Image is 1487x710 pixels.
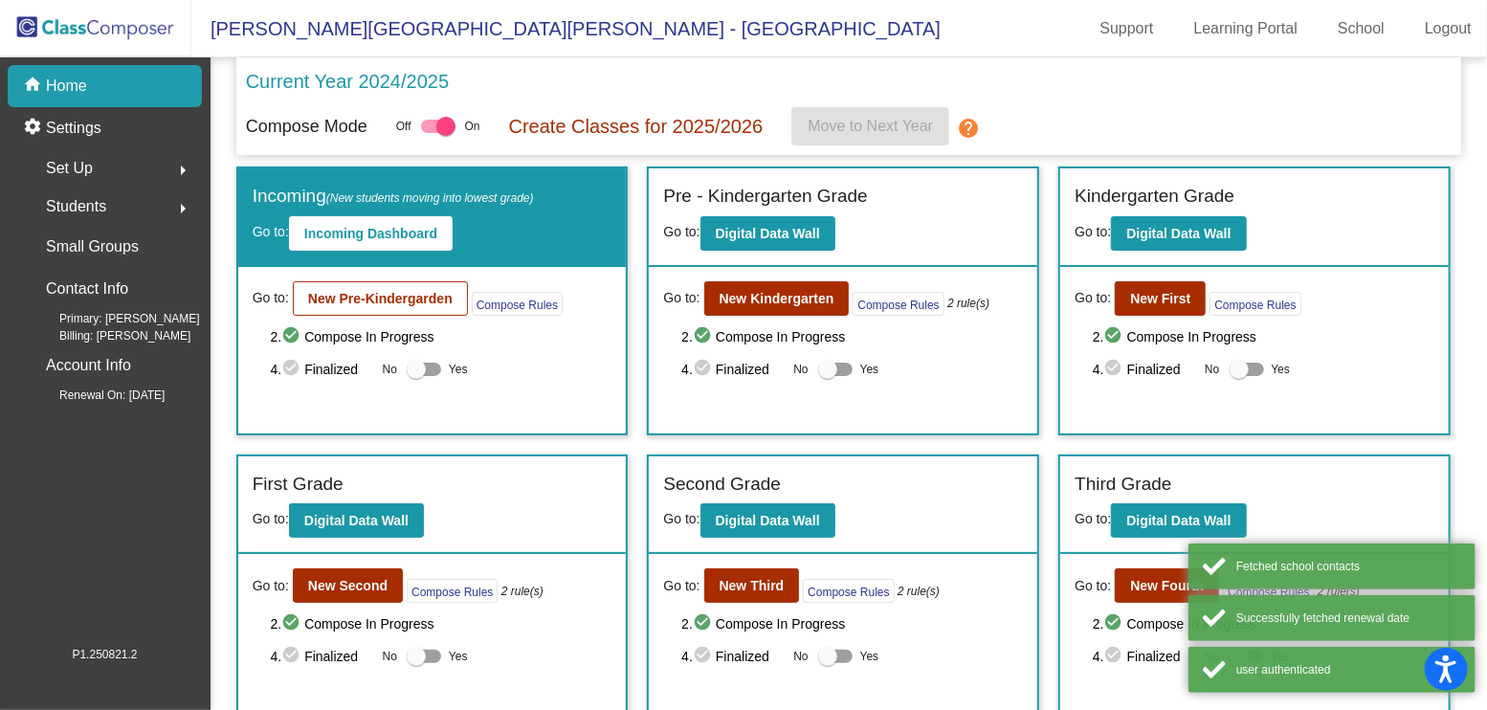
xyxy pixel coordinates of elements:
[704,281,850,316] button: New Kindergarten
[326,191,534,205] span: (New students moving into lowest grade)
[720,578,785,593] b: New Third
[46,155,93,182] span: Set Up
[246,67,449,96] p: Current Year 2024/2025
[704,568,800,603] button: New Third
[304,513,409,528] b: Digital Data Wall
[1085,13,1169,44] a: Support
[289,503,424,538] button: Digital Data Wall
[46,75,87,98] p: Home
[716,513,820,528] b: Digital Data Wall
[1075,224,1111,239] span: Go to:
[663,576,699,596] span: Go to:
[1115,568,1219,603] button: New Fourth
[270,358,372,381] span: 4. Finalized
[270,612,611,635] span: 2. Compose In Progress
[1111,503,1246,538] button: Digital Data Wall
[1272,358,1291,381] span: Yes
[253,224,289,239] span: Go to:
[1126,226,1231,241] b: Digital Data Wall
[1075,288,1111,308] span: Go to:
[1075,576,1111,596] span: Go to:
[253,511,289,526] span: Go to:
[253,183,534,211] label: Incoming
[700,216,835,251] button: Digital Data Wall
[46,276,128,302] p: Contact Info
[501,583,544,600] i: 2 rule(s)
[1093,325,1434,348] span: 2. Compose In Progress
[663,511,699,526] span: Go to:
[693,612,716,635] mat-icon: check_circle
[860,358,879,381] span: Yes
[29,387,165,404] span: Renewal On: [DATE]
[1130,291,1190,306] b: New First
[1179,13,1314,44] a: Learning Portal
[171,159,194,182] mat-icon: arrow_right
[396,118,411,135] span: Off
[191,13,941,44] span: [PERSON_NAME][GEOGRAPHIC_DATA][PERSON_NAME] - [GEOGRAPHIC_DATA]
[407,579,498,603] button: Compose Rules
[1104,358,1127,381] mat-icon: check_circle
[853,292,943,316] button: Compose Rules
[289,216,453,251] button: Incoming Dashboard
[1223,579,1314,603] button: Compose Rules
[693,358,716,381] mat-icon: check_circle
[793,361,808,378] span: No
[293,568,403,603] button: New Second
[1075,471,1171,499] label: Third Grade
[693,325,716,348] mat-icon: check_circle
[46,233,139,260] p: Small Groups
[947,295,989,312] i: 2 rule(s)
[1075,511,1111,526] span: Go to:
[253,288,289,308] span: Go to:
[253,576,289,596] span: Go to:
[681,612,1023,635] span: 2. Compose In Progress
[23,117,46,140] mat-icon: settings
[281,325,304,348] mat-icon: check_circle
[281,645,304,668] mat-icon: check_circle
[803,579,894,603] button: Compose Rules
[449,645,468,668] span: Yes
[46,193,106,220] span: Students
[1115,281,1206,316] button: New First
[472,292,563,316] button: Compose Rules
[716,226,820,241] b: Digital Data Wall
[171,197,194,220] mat-icon: arrow_right
[957,117,980,140] mat-icon: help
[246,114,367,140] p: Compose Mode
[293,281,468,316] button: New Pre-Kindergarden
[308,578,388,593] b: New Second
[1126,513,1231,528] b: Digital Data Wall
[681,325,1023,348] span: 2. Compose In Progress
[23,75,46,98] mat-icon: home
[720,291,834,306] b: New Kindergarten
[663,471,781,499] label: Second Grade
[693,645,716,668] mat-icon: check_circle
[509,112,764,141] p: Create Classes for 2025/2026
[898,583,940,600] i: 2 rule(s)
[29,327,190,344] span: Billing: [PERSON_NAME]
[1093,612,1434,635] span: 2. Compose In Progress
[1409,13,1487,44] a: Logout
[1205,361,1219,378] span: No
[46,117,101,140] p: Settings
[1104,325,1127,348] mat-icon: check_circle
[1104,645,1127,668] mat-icon: check_circle
[1272,645,1291,668] span: Yes
[1093,645,1195,668] span: 4. Finalized
[1104,612,1127,635] mat-icon: check_circle
[281,612,304,635] mat-icon: check_circle
[793,648,808,665] span: No
[449,358,468,381] span: Yes
[700,503,835,538] button: Digital Data Wall
[308,291,453,306] b: New Pre-Kindergarden
[281,358,304,381] mat-icon: check_circle
[791,107,949,145] button: Move to Next Year
[663,224,699,239] span: Go to:
[383,361,397,378] span: No
[383,648,397,665] span: No
[1322,13,1400,44] a: School
[465,118,480,135] span: On
[808,118,933,134] span: Move to Next Year
[304,226,437,241] b: Incoming Dashboard
[663,288,699,308] span: Go to:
